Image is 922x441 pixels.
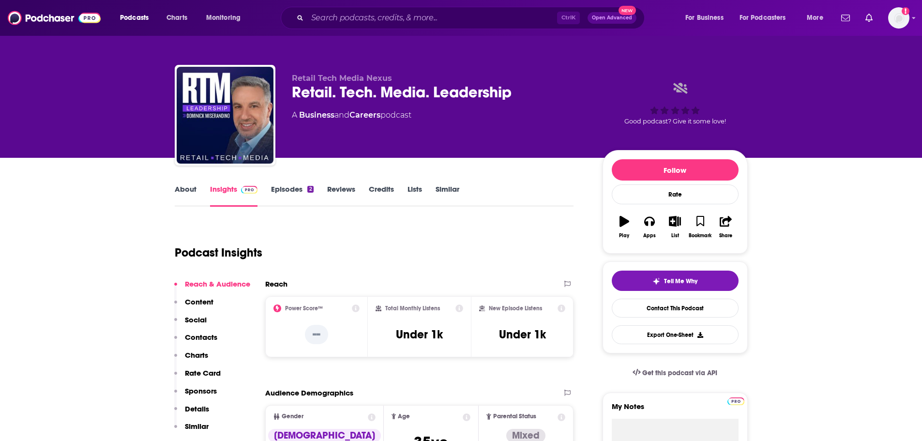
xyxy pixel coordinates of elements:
input: Search podcasts, credits, & more... [307,10,557,26]
p: Sponsors [185,386,217,395]
p: Rate Card [185,368,221,378]
span: Open Advanced [592,15,632,20]
span: For Business [685,11,724,25]
button: Charts [174,350,208,368]
a: Reviews [327,184,355,207]
p: Similar [185,422,209,431]
a: Lists [408,184,422,207]
div: Share [719,233,732,239]
h1: Podcast Insights [175,245,262,260]
button: Reach & Audience [174,279,250,297]
div: Play [619,233,629,239]
label: My Notes [612,402,739,419]
h3: Under 1k [499,327,546,342]
div: Rate [612,184,739,204]
h2: Total Monthly Listens [385,305,440,312]
button: Open AdvancedNew [588,12,636,24]
button: Apps [637,210,662,244]
span: Monitoring [206,11,241,25]
img: Podchaser - Follow, Share and Rate Podcasts [8,9,101,27]
a: Episodes2 [271,184,313,207]
span: and [334,110,349,120]
button: open menu [199,10,253,26]
span: Podcasts [120,11,149,25]
span: New [619,6,636,15]
p: Charts [185,350,208,360]
p: Details [185,404,209,413]
h2: New Episode Listens [489,305,542,312]
span: More [807,11,823,25]
a: Charts [160,10,193,26]
span: Logged in as KaitlynEsposito [888,7,909,29]
a: Similar [436,184,459,207]
span: Tell Me Why [664,277,697,285]
button: Sponsors [174,386,217,404]
img: Retail. Tech. Media. Leadership [177,67,273,164]
button: open menu [733,10,800,26]
p: Reach & Audience [185,279,250,289]
span: Gender [282,413,303,420]
img: Podchaser Pro [241,186,258,194]
span: Good podcast? Give it some love! [624,118,726,125]
p: Content [185,297,213,306]
span: Get this podcast via API [642,369,717,377]
p: Social [185,315,207,324]
button: open menu [113,10,161,26]
button: Follow [612,159,739,181]
span: Ctrl K [557,12,580,24]
a: InsightsPodchaser Pro [210,184,258,207]
a: Get this podcast via API [625,361,726,385]
div: 2 [307,186,313,193]
div: Apps [643,233,656,239]
a: Business [299,110,334,120]
button: Play [612,210,637,244]
div: A podcast [292,109,411,121]
div: Good podcast? Give it some love! [603,74,748,134]
button: Rate Card [174,368,221,386]
div: Bookmark [689,233,711,239]
button: Show profile menu [888,7,909,29]
button: open menu [679,10,736,26]
span: Age [398,413,410,420]
button: List [662,210,687,244]
button: Share [713,210,738,244]
button: Contacts [174,333,217,350]
a: Contact This Podcast [612,299,739,318]
a: Careers [349,110,380,120]
span: For Podcasters [740,11,786,25]
div: List [671,233,679,239]
button: Export One-Sheet [612,325,739,344]
img: tell me why sparkle [652,277,660,285]
button: Similar [174,422,209,440]
span: Parental Status [493,413,536,420]
a: About [175,184,196,207]
button: tell me why sparkleTell Me Why [612,271,739,291]
span: Retail Tech Media Nexus [292,74,392,83]
div: Search podcasts, credits, & more... [290,7,654,29]
svg: Add a profile image [902,7,909,15]
p: Contacts [185,333,217,342]
button: Social [174,315,207,333]
h3: Under 1k [396,327,443,342]
h2: Reach [265,279,287,289]
button: Content [174,297,213,315]
img: Podchaser Pro [727,397,744,405]
a: Credits [369,184,394,207]
button: Details [174,404,209,422]
h2: Audience Demographics [265,388,353,397]
h2: Power Score™ [285,305,323,312]
a: Show notifications dropdown [837,10,854,26]
button: open menu [800,10,835,26]
button: Bookmark [688,210,713,244]
p: -- [305,325,328,344]
a: Pro website [727,396,744,405]
span: Charts [166,11,187,25]
a: Show notifications dropdown [862,10,877,26]
img: User Profile [888,7,909,29]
